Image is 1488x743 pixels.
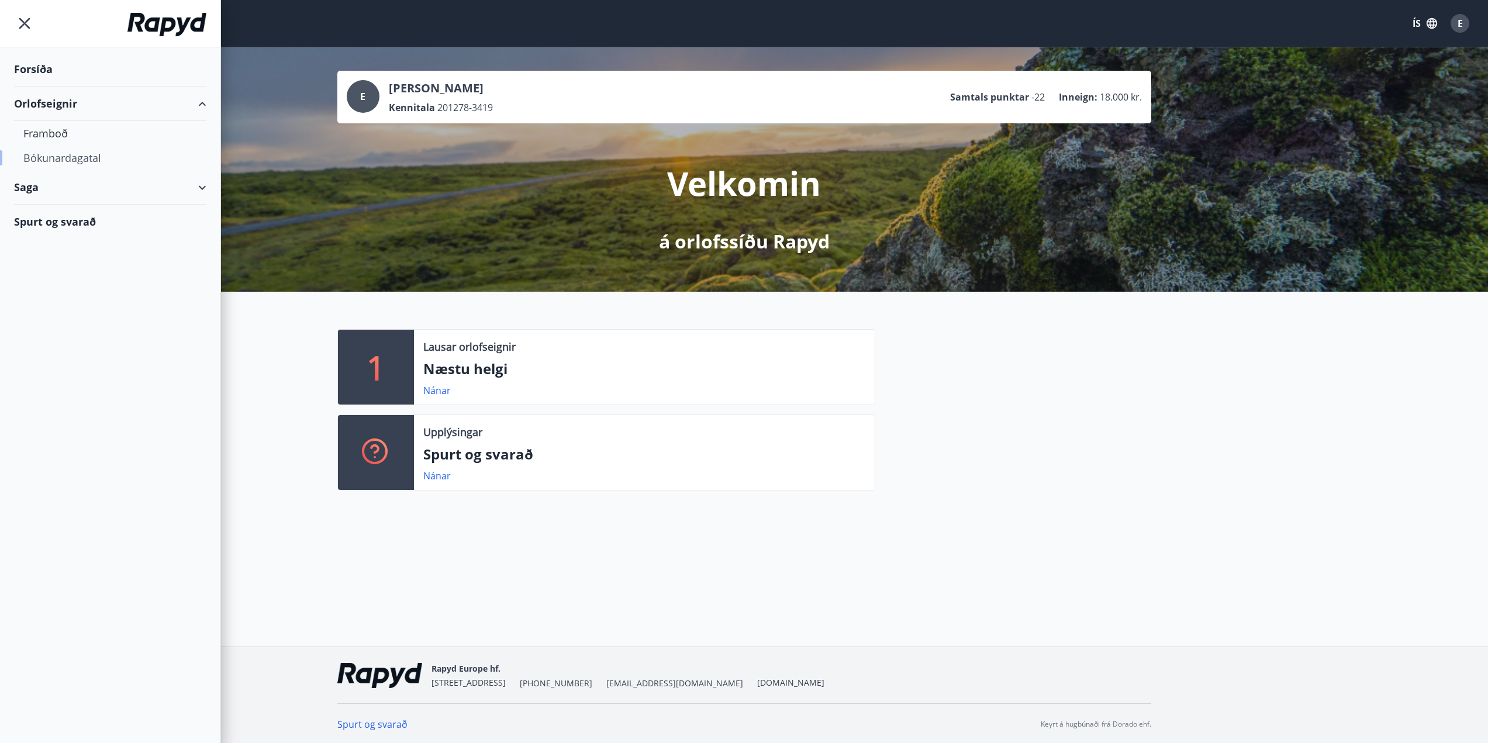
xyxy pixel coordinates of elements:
span: Rapyd Europe hf. [431,663,500,674]
a: Nánar [423,384,451,397]
p: Samtals punktar [950,91,1029,103]
a: [DOMAIN_NAME] [757,677,824,688]
span: E [360,90,365,103]
span: [STREET_ADDRESS] [431,677,506,688]
span: -22 [1031,91,1045,103]
span: E [1458,17,1463,30]
img: union_logo [127,13,206,36]
p: Spurt og svarað [423,444,865,464]
div: Spurt og svarað [14,205,206,239]
p: Inneign : [1059,91,1097,103]
div: Forsíða [14,52,206,87]
button: E [1446,9,1474,37]
p: Keyrt á hugbúnaði frá Dorado ehf. [1041,719,1151,730]
span: 18.000 kr. [1100,91,1142,103]
span: [PHONE_NUMBER] [520,678,592,689]
button: menu [14,13,35,34]
a: Spurt og svarað [337,718,408,731]
div: Bókunardagatal [23,146,197,170]
p: Upplýsingar [423,424,482,440]
p: Kennitala [389,101,435,114]
span: 201278-3419 [437,101,493,114]
p: [PERSON_NAME] [389,80,493,96]
a: Nánar [423,469,451,482]
div: Saga [14,170,206,205]
div: Orlofseignir [14,87,206,121]
div: Framboð [23,121,197,146]
p: 1 [367,345,385,389]
button: ÍS [1406,13,1444,34]
span: [EMAIL_ADDRESS][DOMAIN_NAME] [606,678,743,689]
p: Næstu helgi [423,359,865,379]
p: Velkomin [667,161,821,205]
p: á orlofssíðu Rapyd [659,229,830,254]
p: Lausar orlofseignir [423,339,516,354]
img: ekj9gaOU4bjvQReEWNZ0zEMsCR0tgSDGv48UY51k.png [337,663,422,688]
